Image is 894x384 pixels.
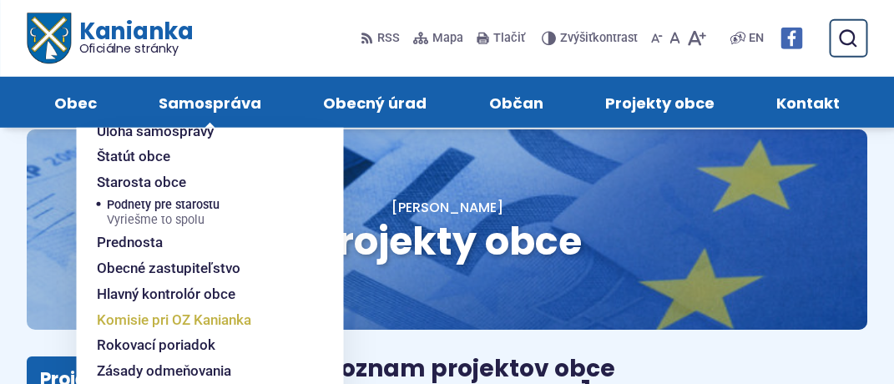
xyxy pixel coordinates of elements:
[97,255,304,281] a: Obecné zastupiteľstvo
[107,214,220,227] span: Vyriešme to spolu
[591,77,729,128] a: Projekty obce
[745,28,767,48] a: EN
[410,21,467,56] a: Mapa
[97,358,304,384] a: Zásady odmeňovania
[107,195,220,230] span: Podnety pre starostu
[323,77,427,128] span: Obecný úrad
[70,20,192,55] span: Kanianka
[313,215,582,268] span: Projekty obce
[97,119,214,144] span: Úloha samosprávy
[666,21,684,56] button: Nastaviť pôvodnú veľkosť písma
[97,281,235,307] span: Hlavný kontrolór obce
[97,230,304,255] a: Prednosta
[97,307,251,333] span: Komisie pri OZ Kanianka
[605,77,715,128] span: Projekty obce
[144,77,275,128] a: Samospráva
[776,77,840,128] span: Kontakt
[97,307,304,333] a: Komisie pri OZ Kanianka
[473,21,528,56] button: Tlačiť
[475,77,558,128] a: Občan
[97,281,304,307] a: Hlavný kontrolór obce
[377,28,400,48] span: RSS
[560,32,638,46] span: kontrast
[97,169,186,195] span: Starosta obce
[97,119,304,144] a: Úloha samosprávy
[780,28,802,49] img: Prejsť na Facebook stránku
[54,77,97,128] span: Obec
[391,198,503,217] a: [PERSON_NAME]
[97,169,304,195] a: Starosta obce
[648,21,666,56] button: Zmenšiť veľkosť písma
[78,43,193,54] span: Oficiálne stránky
[309,77,441,128] a: Obecný úrad
[159,77,261,128] span: Samospráva
[762,77,854,128] a: Kontakt
[493,32,525,46] span: Tlačiť
[107,195,304,230] a: Podnety pre starostuVyriešme to spolu
[489,77,543,128] span: Občan
[97,358,231,384] span: Zásady odmeňovania
[97,255,240,281] span: Obecné zastupiteľstvo
[27,13,70,64] img: Prejsť na domovskú stránku
[361,21,403,56] a: RSS
[27,13,193,64] a: Logo Kanianka, prejsť na domovskú stránku.
[97,144,170,169] span: Štatút obce
[97,332,215,358] span: Rokovací poriadok
[97,144,304,169] a: Štatút obce
[749,28,764,48] span: EN
[97,230,163,255] span: Prednosta
[97,332,304,358] a: Rokovací poriadok
[432,28,463,48] span: Mapa
[684,21,710,56] button: Zväčšiť veľkosť písma
[560,31,593,45] span: Zvýšiť
[40,77,111,128] a: Obec
[542,21,641,56] button: Zvýšiťkontrast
